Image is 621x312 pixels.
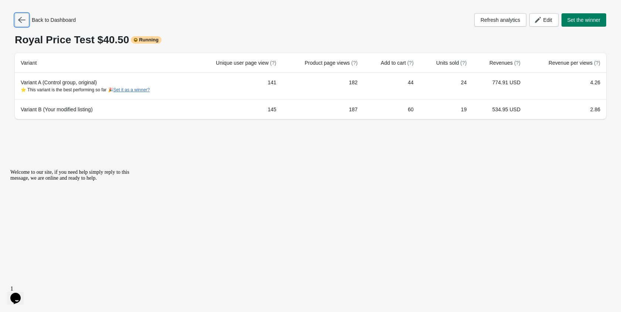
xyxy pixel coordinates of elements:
span: (?) [514,60,520,66]
button: Edit [529,13,558,27]
span: Edit [543,17,552,23]
button: Set it as a winner? [113,87,150,92]
div: Back to Dashboard [15,13,76,27]
span: Set the winner [567,17,601,23]
span: (?) [407,60,414,66]
div: Running [131,36,162,44]
div: ⭐ This variant is the best performing so far 🎉 [21,86,186,94]
td: 182 [282,73,364,99]
span: Refresh analytics [481,17,520,23]
td: 24 [420,73,473,99]
span: Revenues [489,60,520,66]
div: Variant B (Your modified listing) [21,106,186,113]
span: (?) [460,60,466,66]
button: Refresh analytics [474,13,526,27]
span: Units sold [436,60,466,66]
div: Welcome to our site, if you need help simply reply to this message, we are online and ready to help. [3,3,136,15]
span: (?) [594,60,600,66]
span: Welcome to our site, if you need help simply reply to this message, we are online and ready to help. [3,3,122,14]
td: 145 [191,99,282,119]
span: Revenue per views [549,60,600,66]
td: 44 [363,73,419,99]
td: 187 [282,99,364,119]
iframe: chat widget [7,282,31,305]
span: (?) [270,60,276,66]
td: 60 [363,99,419,119]
td: 534.95 USD [472,99,526,119]
iframe: chat widget [7,166,140,279]
span: (?) [351,60,357,66]
td: 141 [191,73,282,99]
td: 19 [420,99,473,119]
span: Add to cart [381,60,414,66]
span: Product page views [305,60,357,66]
td: 4.26 [526,73,606,99]
div: Royal Price Test $40.50 [15,34,606,46]
button: Set the winner [561,13,607,27]
td: 774.91 USD [472,73,526,99]
div: Variant A (Control group, original) [21,79,186,94]
span: Unique user page view [216,60,276,66]
th: Variant [15,53,191,73]
td: 2.86 [526,99,606,119]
